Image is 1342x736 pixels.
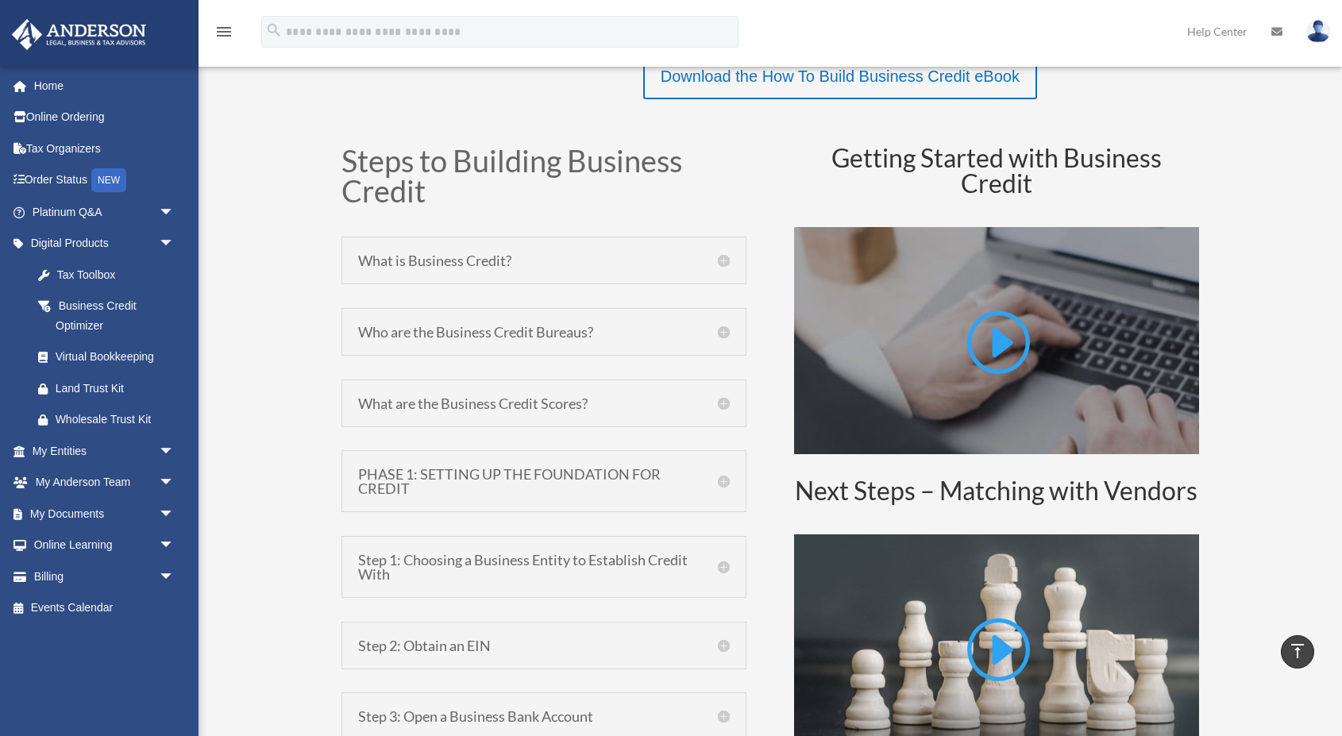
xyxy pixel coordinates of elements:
a: Platinum Q&Aarrow_drop_down [11,196,199,228]
a: Digital Productsarrow_drop_down [11,228,199,260]
span: arrow_drop_down [159,467,191,499]
h5: Step 3: Open a Business Bank Account [358,709,730,723]
a: Online Learningarrow_drop_down [11,530,199,561]
span: arrow_drop_down [159,228,191,260]
i: vertical_align_top [1288,642,1307,661]
span: arrow_drop_down [159,561,191,593]
img: User Pic [1306,20,1330,43]
img: Anderson Advisors Platinum Portal [7,19,151,50]
a: My Entitiesarrow_drop_down [11,435,199,467]
div: Wholesale Trust Kit [56,410,179,430]
div: Land Trust Kit [56,379,179,399]
a: menu [214,28,233,41]
a: Tax Organizers [11,133,199,164]
a: Order StatusNEW [11,164,199,197]
span: arrow_drop_down [159,530,191,562]
a: Tax Toolbox [22,259,199,291]
a: Wholesale Trust Kit [22,404,199,436]
h5: Step 1: Choosing a Business Entity to Establish Credit With [358,553,730,581]
div: Virtual Bookkeeping [56,347,179,367]
a: Home [11,70,199,102]
a: Online Ordering [11,102,199,133]
div: NEW [91,168,126,192]
h5: What is Business Credit? [358,253,730,268]
a: Events Calendar [11,592,199,624]
a: Virtual Bookkeeping [22,341,199,373]
a: My Documentsarrow_drop_down [11,498,199,530]
span: arrow_drop_down [159,435,191,468]
a: Billingarrow_drop_down [11,561,199,592]
span: Next Steps – Matching with Vendors [795,475,1197,506]
a: Business Credit Optimizer [22,291,191,341]
a: Land Trust Kit [22,372,199,404]
a: vertical_align_top [1281,635,1314,669]
span: arrow_drop_down [159,196,191,229]
div: Tax Toolbox [56,265,179,285]
h5: Who are the Business Credit Bureaus? [358,325,730,339]
span: Getting Started with Business Credit [831,142,1162,198]
div: Business Credit Optimizer [56,296,171,335]
h5: PHASE 1: SETTING UP THE FOUNDATION FOR CREDIT [358,467,730,495]
a: Download the How To Build Business Credit eBook [643,56,1037,99]
h1: Steps to Building Business Credit [341,145,746,214]
a: My Anderson Teamarrow_drop_down [11,467,199,499]
h5: What are the Business Credit Scores? [358,396,730,410]
h5: Step 2: Obtain an EIN [358,638,730,653]
span: arrow_drop_down [159,498,191,530]
i: menu [214,22,233,41]
i: search [265,21,283,39]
